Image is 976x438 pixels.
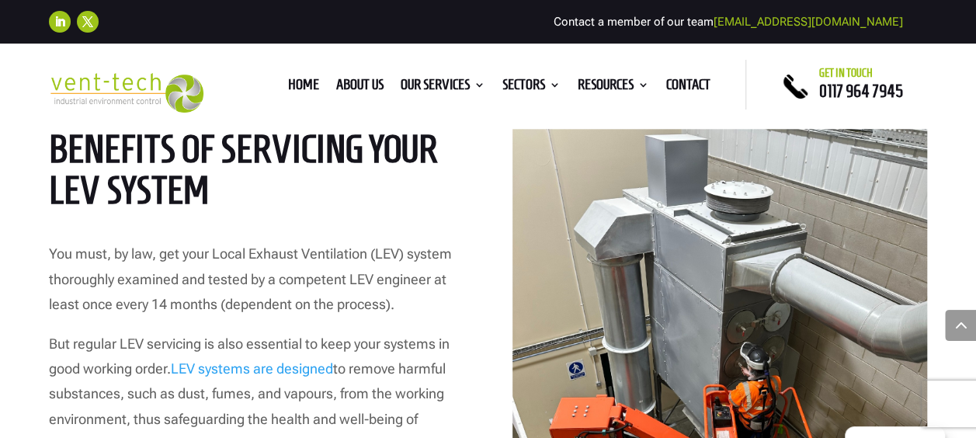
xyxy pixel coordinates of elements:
span: Contact a member of our team [554,15,903,29]
a: Our Services [401,79,485,96]
a: Sectors [502,79,561,96]
a: About us [336,79,384,96]
a: LEV systems are designed [171,360,333,377]
p: You must, by law, get your Local Exhaust Ventilation (LEV) system thoroughly examined and tested ... [49,242,464,331]
a: Home [288,79,319,96]
a: Resources [578,79,649,96]
a: Contact [666,79,710,96]
a: Follow on X [77,11,99,33]
a: 0117 964 7945 [819,82,903,100]
h2: Benefits of servicing your LEV system [49,129,464,218]
a: Follow on LinkedIn [49,11,71,33]
img: 2023-09-27T08_35_16.549ZVENT-TECH---Clear-background [49,73,203,113]
span: Get in touch [819,67,873,79]
a: [EMAIL_ADDRESS][DOMAIN_NAME] [714,15,903,29]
